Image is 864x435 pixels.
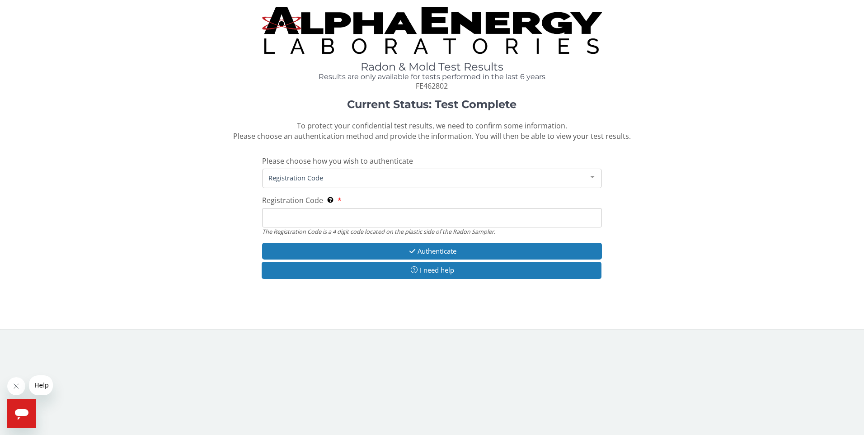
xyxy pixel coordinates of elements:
iframe: Message from company [29,375,53,395]
span: To protect your confidential test results, we need to confirm some information. Please choose an ... [233,121,631,141]
button: Authenticate [262,243,602,260]
span: Please choose how you wish to authenticate [262,156,413,166]
span: Registration Code [262,195,323,205]
strong: Current Status: Test Complete [347,98,517,111]
iframe: Close message [7,377,25,395]
div: The Registration Code is a 4 digit code located on the plastic side of the Radon Sampler. [262,227,602,236]
span: Registration Code [266,173,584,183]
iframe: Button to launch messaging window [7,399,36,428]
h1: Radon & Mold Test Results [262,61,602,73]
span: FE462802 [416,81,448,91]
img: TightCrop.jpg [262,7,602,54]
h4: Results are only available for tests performed in the last 6 years [262,73,602,81]
button: I need help [262,262,602,279]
